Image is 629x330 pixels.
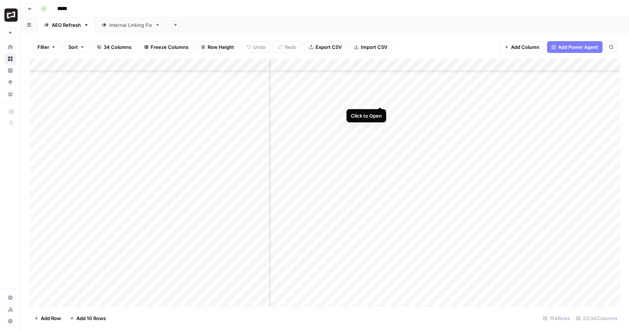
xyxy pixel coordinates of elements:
span: Add Row [41,315,61,322]
span: Freeze Columns [151,43,188,51]
div: 154 Rows [540,312,573,324]
a: Internal Linking Fix [95,18,166,32]
span: Import CSV [361,43,387,51]
a: Your Data [4,88,16,100]
button: Add Power Agent [547,41,603,53]
span: Add Power Agent [558,43,598,51]
button: Row Height [196,41,239,53]
button: Add Row [30,312,65,324]
span: Redo [285,43,296,51]
button: Filter [33,41,61,53]
button: Undo [242,41,270,53]
div: Internal Linking Fix [109,21,152,29]
a: Usage [4,304,16,315]
span: Add Column [511,43,539,51]
span: Sort [68,43,78,51]
span: Export CSV [316,43,342,51]
span: Filter [37,43,49,51]
a: Opportunities [4,76,16,88]
a: Settings [4,292,16,304]
button: Import CSV [349,41,392,53]
button: Workspace: Brex [4,6,16,24]
button: Redo [273,41,301,53]
a: AEO Refresh [37,18,95,32]
a: Insights [4,65,16,76]
a: Browse [4,53,16,65]
a: Home [4,41,16,53]
div: AEO Refresh [52,21,81,29]
button: Freeze Columns [139,41,193,53]
span: Row Height [208,43,234,51]
button: Help + Support [4,315,16,327]
span: Add 10 Rows [76,315,106,322]
button: Sort [64,41,89,53]
button: 34 Columns [92,41,136,53]
button: Export CSV [304,41,346,53]
button: Add 10 Rows [65,312,110,324]
img: Brex Logo [4,8,18,22]
div: Click to Open [351,112,382,119]
span: Undo [253,43,266,51]
span: 34 Columns [104,43,132,51]
button: Add Column [500,41,544,53]
div: 22/34 Columns [573,312,620,324]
